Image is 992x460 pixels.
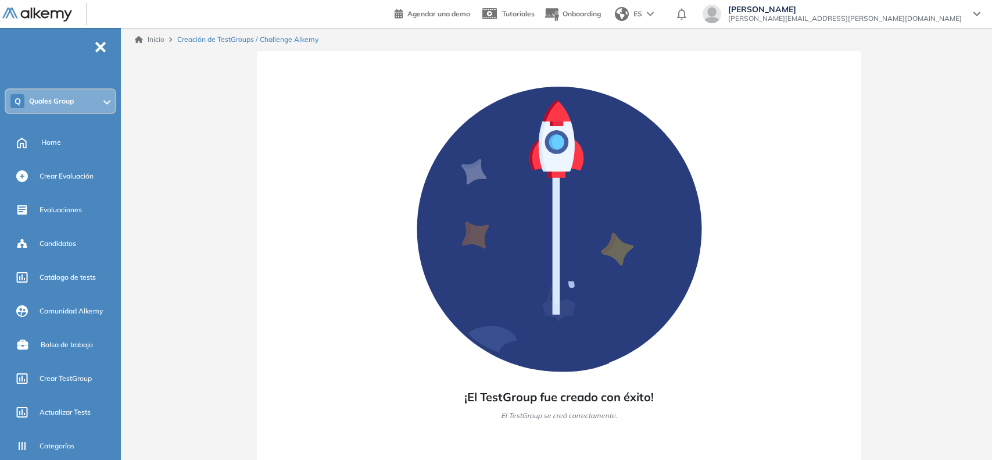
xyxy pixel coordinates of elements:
[40,171,94,181] span: Crear Evaluación
[728,5,962,14] span: [PERSON_NAME]
[407,9,470,18] span: Agendar una demo
[177,34,318,45] span: Creación de TestGroups / Challenge Alkemy
[544,2,601,27] button: Onboarding
[395,6,470,20] a: Agendar una demo
[633,9,642,19] span: ES
[40,407,91,418] span: Actualizar Tests
[40,272,96,283] span: Catálogo de tests
[647,12,654,16] img: arrow
[41,137,61,148] span: Home
[2,8,72,22] img: Logo
[563,9,601,18] span: Onboarding
[40,441,74,451] span: Categorías
[501,411,617,421] span: El TestGroup se creó correctamente.
[464,388,654,406] span: ¡El TestGroup fue creado con éxito!
[29,97,74,106] span: Quales Group
[40,205,82,215] span: Evaluaciones
[40,306,103,316] span: Comunidad Alkemy
[40,373,92,384] span: Crear TestGroup
[40,238,76,249] span: Candidatos
[41,340,93,350] span: Bolsa de trabajo
[135,34,164,45] a: Inicio
[615,7,629,21] img: world
[15,97,21,106] span: Q
[728,14,962,23] span: [PERSON_NAME][EMAIL_ADDRESS][PERSON_NAME][DOMAIN_NAME]
[502,9,535,18] span: Tutoriales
